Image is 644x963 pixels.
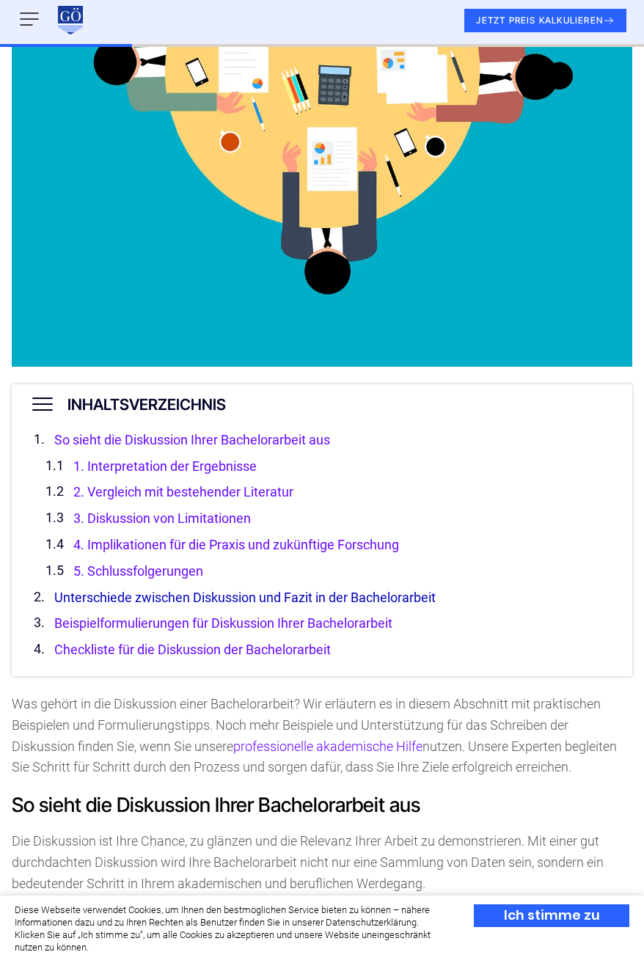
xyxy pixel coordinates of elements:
p: Was gehört in die Diskussion einer Bachelorarbeit? Wir erläutern es in diesem Abschnitt mit prakt... [12,694,632,778]
div: INHALTSVERZEICHNIS [67,396,226,414]
img: wirschreiben [56,6,85,35]
div: Diese Webseite verwendet Cookies, um Ihnen den bestmöglichen Service bieten zu können – nähere In... [15,904,448,954]
img: Menu open [18,7,41,31]
a: 3. Diskussion von Limitationen [73,510,251,526]
a: So sieht die Diskussion Ihrer Bachelorarbeit aus [12,793,420,817]
p: Die Diskussion ist Ihre Chance, zu glänzen und die Relevanz Ihrer Arbeit zu demonstrieren. Mit ei... [12,831,632,894]
a: 4. Implikationen für die Praxis und zukünftige Forschung [73,537,399,552]
a: 5. Schlussfolgerungen [73,563,203,579]
a: Beispielformulierungen für Diskussion Ihrer Bachelorarbeit [54,615,392,631]
a: professionelle akademische Hilfe [233,739,422,754]
a: Unterschiede zwischen Diskussion und Fazit in der Bachelorarbeit [54,590,436,605]
div: Ich stimme zu [474,904,629,927]
button: JETZT PREIS KALKULIEREN [464,9,626,32]
a: 1. Interpretation der Ergebnisse [73,458,257,474]
a: So sieht die Diskussion Ihrer Bachelorarbeit aus [54,432,330,447]
a: 2. Vergleich mit bestehender Literatur [73,484,293,499]
a: Checkliste für die Diskussion der Bachelorarbeit [54,642,331,657]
